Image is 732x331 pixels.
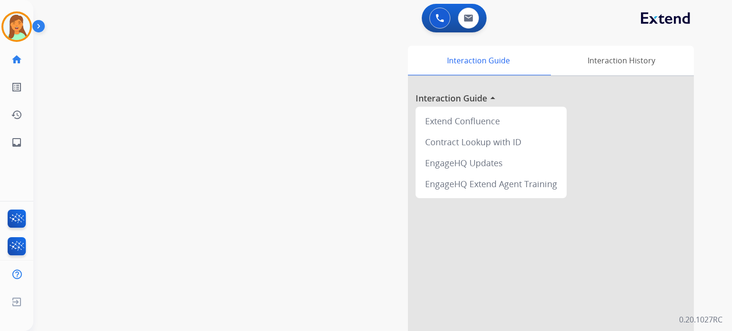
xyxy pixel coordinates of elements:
[679,314,722,325] p: 0.20.1027RC
[419,173,563,194] div: EngageHQ Extend Agent Training
[11,54,22,65] mat-icon: home
[3,13,30,40] img: avatar
[11,109,22,120] mat-icon: history
[419,131,563,152] div: Contract Lookup with ID
[419,152,563,173] div: EngageHQ Updates
[408,46,549,75] div: Interaction Guide
[11,81,22,93] mat-icon: list_alt
[11,137,22,148] mat-icon: inbox
[419,110,563,131] div: Extend Confluence
[549,46,694,75] div: Interaction History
